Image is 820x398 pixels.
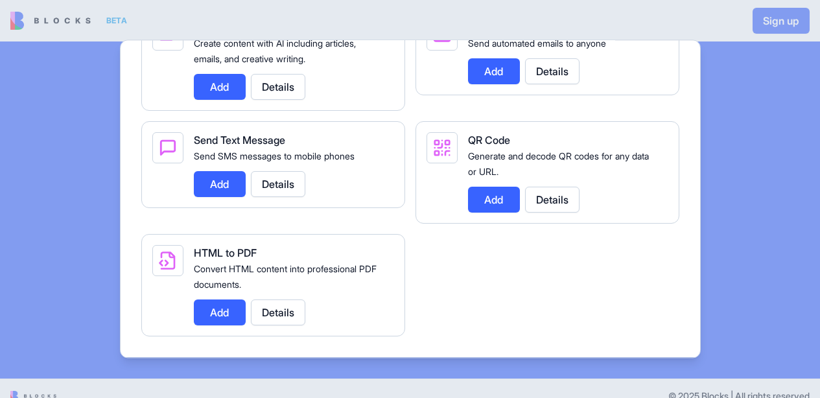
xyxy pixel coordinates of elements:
[194,74,246,100] button: Add
[194,134,285,146] span: Send Text Message
[468,150,649,177] span: Generate and decode QR codes for any data or URL.
[525,58,580,84] button: Details
[194,150,355,161] span: Send SMS messages to mobile phones
[194,171,246,197] button: Add
[468,187,520,213] button: Add
[251,171,305,197] button: Details
[251,299,305,325] button: Details
[525,187,580,213] button: Details
[194,299,246,325] button: Add
[468,38,606,49] span: Send automated emails to anyone
[251,74,305,100] button: Details
[194,246,257,259] span: HTML to PDF
[468,58,520,84] button: Add
[194,263,377,290] span: Convert HTML content into professional PDF documents.
[468,134,510,146] span: QR Code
